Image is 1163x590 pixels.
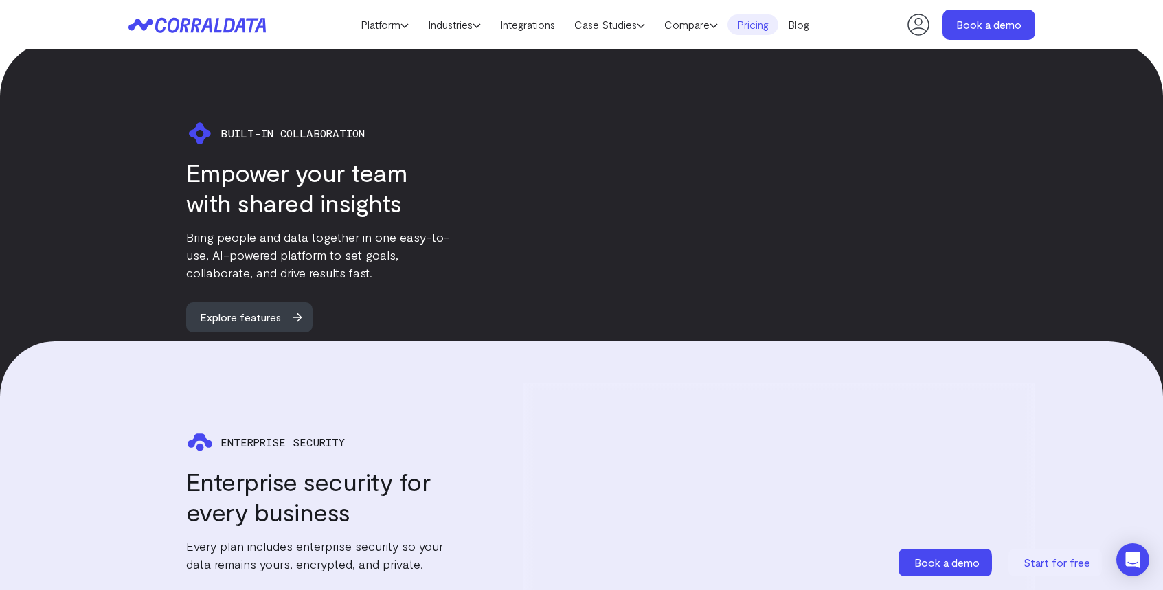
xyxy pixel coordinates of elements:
[221,436,345,449] span: Enterprise Security
[1116,543,1149,576] div: Open Intercom Messenger
[914,556,980,569] span: Book a demo
[899,549,995,576] a: Book a demo
[1024,556,1090,569] span: Start for free
[418,14,490,35] a: Industries
[186,537,458,573] p: Every plan includes enterprise security so your data remains yours, encrypted, and private.
[186,229,458,282] p: Bring people and data together in one easy-to-use, AI-powered platform to set goals, collaborate,...
[1008,549,1105,576] a: Start for free
[655,14,727,35] a: Compare
[778,14,819,35] a: Blog
[186,303,295,333] span: Explore features
[490,14,565,35] a: Integrations
[186,158,458,218] h3: Empower your team with shared insights
[727,14,778,35] a: Pricing
[351,14,418,35] a: Platform
[565,14,655,35] a: Case Studies
[942,10,1035,40] a: Book a demo
[186,303,325,333] a: Explore features
[186,466,458,527] h3: Enterprise security for every business
[221,128,365,140] span: BUILT-IN COLLABORATION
